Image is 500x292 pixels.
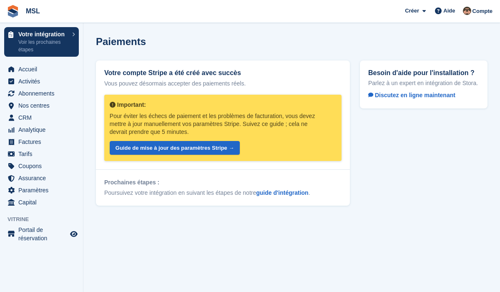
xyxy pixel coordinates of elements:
span: Paramètres [18,184,68,196]
span: Analytique [18,124,68,136]
span: Coupons [18,160,68,172]
a: menu [4,88,79,99]
a: Guide de mise à jour des paramètres Stripe → [110,141,240,155]
span: CRM [18,112,68,123]
span: Vitrine [8,215,83,224]
span: Capital [18,196,68,208]
img: Kévin CHAUVET [463,7,471,15]
h2: Besoin d'aide pour l'installation ? [368,69,479,77]
span: Créer [405,7,419,15]
p: Vous pouvez désormais accepter des paiements réels. [104,79,342,88]
h3: Important: [110,101,325,109]
a: menu [4,76,79,87]
h3: Prochaines étapes : [104,178,342,187]
p: Voir les prochaines étapes [18,38,68,53]
a: menu [4,172,79,184]
p: Parlez à un expert en intégration de Stora. [368,79,479,87]
p: Poursuivez votre intégration en suivant les étapes de notre . [104,189,342,197]
a: Boutique d'aperçu [69,229,79,239]
p: Pour éviter les échecs de paiement et les problèmes de facturation, vous devez mettre à jour manu... [110,112,325,136]
h2: Votre compte Stripe a été créé avec succès [104,69,342,77]
span: Assurance [18,172,68,184]
span: Tarifs [18,148,68,160]
span: Discutez en ligne maintenant [368,92,455,98]
a: menu [4,100,79,111]
span: Accueil [18,63,68,75]
img: stora-icon-8386f47178a22dfd0bd8f6a31ec36ba5ce8667c1dd55bd0f319d3a0aa187defe.svg [7,5,19,18]
span: Activités [18,76,68,87]
a: menu [4,148,79,160]
span: Portail de réservation [18,226,68,242]
a: menu [4,124,79,136]
a: menu [4,160,79,172]
a: guide d'intégration [256,189,308,196]
a: menu [4,136,79,148]
a: menu [4,196,79,208]
span: Aide [443,7,455,15]
a: menu [4,226,79,242]
p: Votre intégration [18,31,68,37]
span: Factures [18,136,68,148]
a: menu [4,63,79,75]
span: Abonnements [18,88,68,99]
a: menu [4,184,79,196]
span: Compte [472,7,492,15]
span: Nos centres [18,100,68,111]
a: menu [4,112,79,123]
a: Discutez en ligne maintenant [368,90,462,100]
h1: Paiements [96,36,146,47]
a: Votre intégration Voir les prochaines étapes [4,27,79,57]
a: MSL [23,4,43,18]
